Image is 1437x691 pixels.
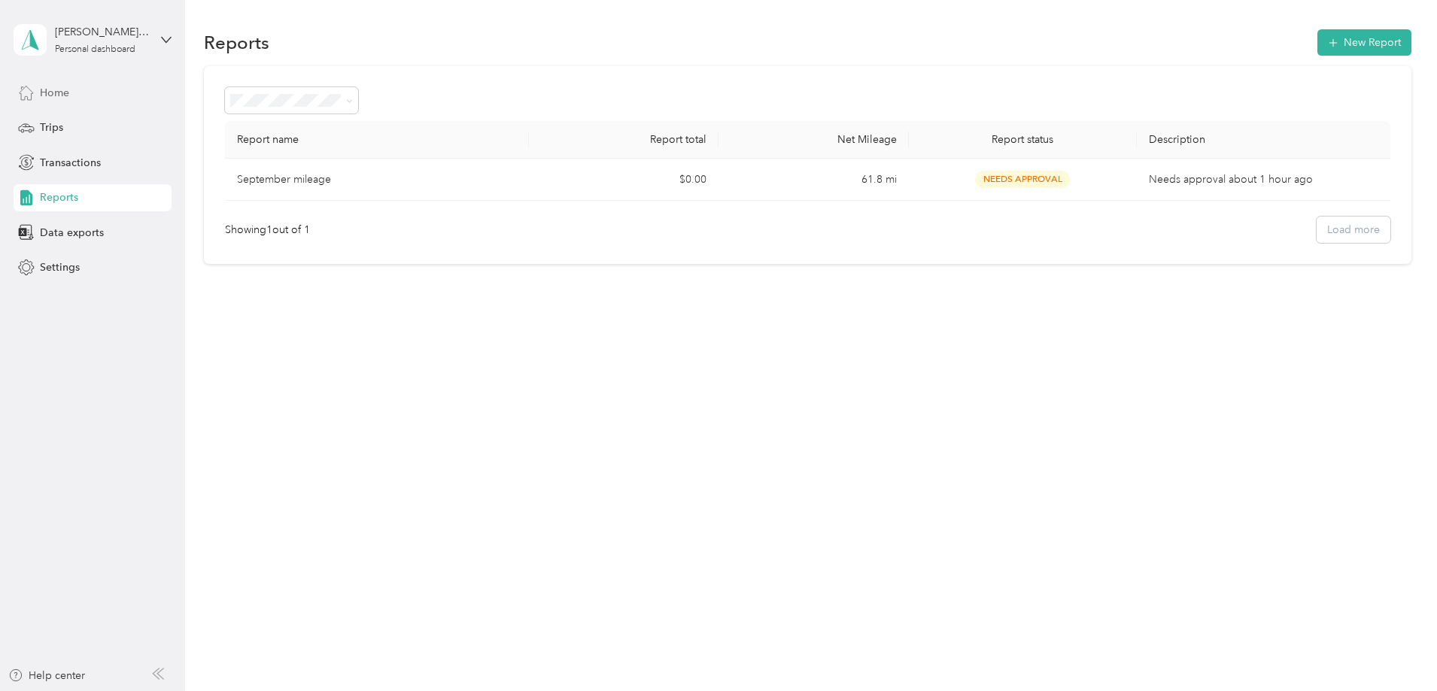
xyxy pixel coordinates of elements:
div: Personal dashboard [55,45,135,54]
div: [PERSON_NAME][EMAIL_ADDRESS][DOMAIN_NAME] [55,24,149,40]
th: Description [1137,121,1390,159]
span: Transactions [40,155,101,171]
button: Help center [8,668,85,683]
div: Showing 1 out of 1 [225,222,310,238]
button: New Report [1317,29,1411,56]
iframe: Everlance-gr Chat Button Frame [1353,607,1437,691]
h1: Reports [204,35,269,50]
span: Home [40,85,69,101]
td: $0.00 [529,159,718,201]
th: Report total [529,121,718,159]
td: 61.8 mi [718,159,908,201]
span: Needs Approval [975,171,1070,188]
p: Needs approval about 1 hour ago [1149,171,1378,188]
th: Report name [225,121,529,159]
span: Reports [40,189,78,205]
div: Report status [921,133,1125,146]
p: September mileage [237,171,331,188]
th: Net Mileage [718,121,908,159]
span: Data exports [40,225,104,241]
span: Trips [40,120,63,135]
span: Settings [40,259,80,275]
